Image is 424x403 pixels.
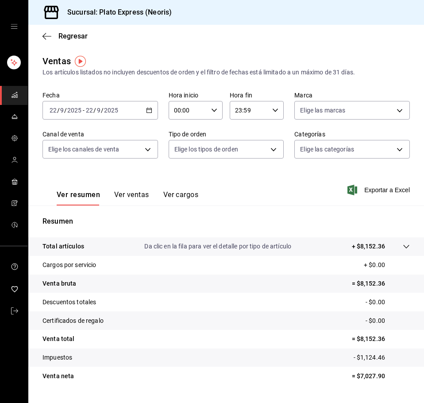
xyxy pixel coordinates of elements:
img: Tooltip marker [75,56,86,67]
span: Elige los canales de venta [48,145,119,154]
span: Elige las categorías [300,145,354,154]
input: -- [96,107,101,114]
button: Regresar [42,32,88,40]
button: open drawer [11,23,18,30]
input: ---- [67,107,82,114]
label: Tipo de orden [169,131,284,137]
button: Ver cargos [163,190,199,205]
label: Canal de venta [42,131,158,137]
p: - $1,124.46 [354,353,410,362]
button: Ver resumen [57,190,100,205]
h3: Sucursal: Plato Express (Neoris) [60,7,172,18]
label: Hora fin [230,92,284,98]
span: Elige las marcas [300,106,345,115]
div: Los artículos listados no incluyen descuentos de orden y el filtro de fechas está limitado a un m... [42,68,410,77]
p: Total artículos [42,242,84,251]
p: Resumen [42,216,410,227]
p: Da clic en la fila para ver el detalle por tipo de artículo [144,242,291,251]
p: + $8,152.36 [352,242,385,251]
input: -- [49,107,57,114]
div: Ventas [42,54,71,68]
p: = $8,152.36 [352,279,410,288]
span: / [101,107,104,114]
input: ---- [104,107,119,114]
p: + $0.00 [364,260,410,270]
span: / [64,107,67,114]
label: Hora inicio [169,92,223,98]
div: navigation tabs [57,190,198,205]
label: Marca [294,92,410,98]
p: Certificados de regalo [42,316,104,325]
label: Fecha [42,92,158,98]
span: Regresar [58,32,88,40]
label: Categorías [294,131,410,137]
input: -- [85,107,93,114]
span: / [57,107,60,114]
button: Exportar a Excel [349,185,410,195]
button: Ver ventas [114,190,149,205]
p: Impuestos [42,353,72,362]
span: - [83,107,85,114]
p: Venta bruta [42,279,76,288]
span: / [93,107,96,114]
p: = $8,152.36 [352,334,410,344]
p: - $0.00 [366,298,410,307]
p: Cargos por servicio [42,260,96,270]
span: Elige los tipos de orden [174,145,238,154]
p: = $7,027.90 [352,372,410,381]
p: Descuentos totales [42,298,96,307]
p: Venta neta [42,372,74,381]
p: - $0.00 [366,316,410,325]
p: Venta total [42,334,74,344]
input: -- [60,107,64,114]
